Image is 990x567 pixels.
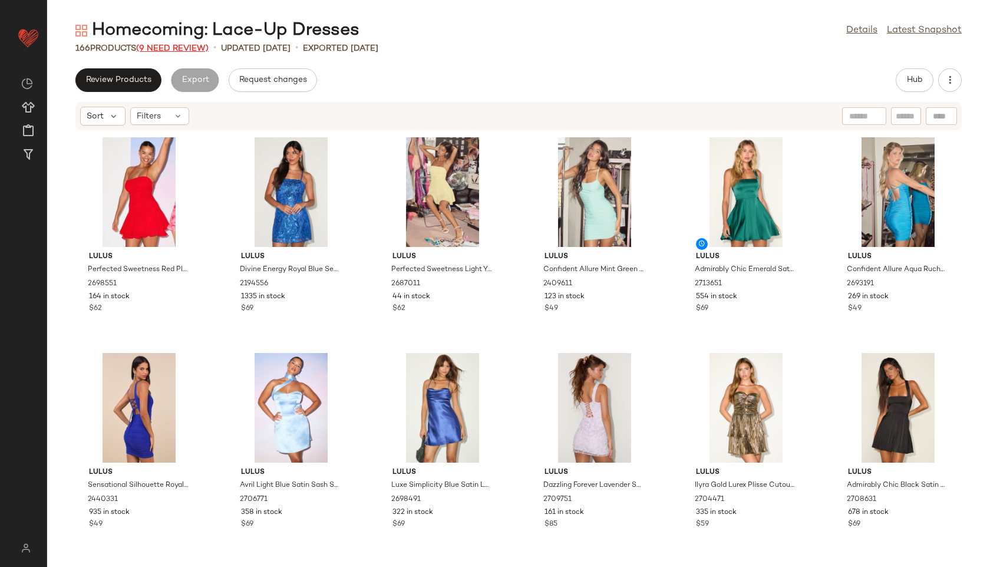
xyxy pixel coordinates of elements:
img: 12909861_2693191.jpg [839,137,958,247]
img: 13017861_2698551.jpg [80,137,199,247]
span: Confident Allure Aqua Ruched Lace-Up Bodycon Mini Dress [847,265,947,275]
span: Confident Allure Mint Green Ruched Lace-Up Bodycon Mini Dress [543,265,643,275]
img: 2708631_01_hero_2025-07-29.jpg [839,353,958,463]
span: Lulus [544,252,645,262]
span: 2194556 [240,279,268,289]
span: $59 [696,519,709,530]
span: 166 [75,44,90,53]
img: 12909901_2409611.jpg [535,137,654,247]
img: 11897161_2440331.jpg [80,353,199,463]
span: Sort [87,110,104,123]
span: 2709751 [543,495,572,505]
span: 1335 in stock [241,292,285,302]
span: 2704471 [695,495,724,505]
span: (9 Need Review) [136,44,209,53]
span: $69 [241,304,253,314]
span: 123 in stock [544,292,585,302]
button: Request changes [229,68,317,92]
span: Lulus [392,467,493,478]
span: Avril Light Blue Satin Sash Scarf Mini Dress [240,480,340,491]
span: $85 [544,519,557,530]
p: Exported [DATE] [303,42,378,55]
span: Admirably Chic Emerald Satin Lace-Up Mini Dress With Pockets [695,265,795,275]
img: 2709751_02_front_2025-07-23.jpg [535,353,654,463]
img: 2698491_02_front_2025-06-10.jpg [383,353,502,463]
span: Perfected Sweetness Red Pleated Tiered Mini Dress [88,265,188,275]
span: Admirably Chic Black Satin Lace-Up Mini Dress With Pocket [847,480,947,491]
button: Review Products [75,68,161,92]
span: 2698491 [391,495,421,505]
img: 2194556_2_02_front_Retakes_2025-07-29.jpg [232,137,351,247]
button: Hub [896,68,933,92]
img: svg%3e [75,25,87,37]
span: Lulus [392,252,493,262]
span: Dazzling Forever Lavender Sequin Beaded Bodycon Mini Dress [543,480,643,491]
span: Divine Energy Royal Blue Sequin Lace-Up A-line Mini Dress [240,265,340,275]
span: • [213,41,216,55]
span: Luxe Simplicity Blue Satin Lace-Up Mini Dress [391,480,491,491]
span: Lulus [544,467,645,478]
span: Lulus [241,252,341,262]
span: Sensational Silhouette Royal Blue Mesh Ruched Lace-Up Mini Dress [88,480,188,491]
img: svg%3e [21,78,33,90]
span: 335 in stock [696,507,737,518]
span: $69 [696,304,708,314]
span: Lulus [89,252,189,262]
img: svg%3e [14,543,37,553]
span: 554 in stock [696,292,737,302]
span: $49 [848,304,862,314]
span: 2706771 [240,495,268,505]
span: $69 [392,519,405,530]
span: 2409611 [543,279,572,289]
span: 161 in stock [544,507,584,518]
span: $62 [392,304,405,314]
a: Latest Snapshot [887,24,962,38]
span: Hub [906,75,923,85]
span: Filters [137,110,161,123]
span: • [295,41,298,55]
img: heart_red.DM2ytmEG.svg [16,26,40,50]
img: 13017601_2706771.jpg [232,353,351,463]
span: Request changes [239,75,307,85]
img: 12910361_2687011.jpg [383,137,502,247]
span: Lulus [696,467,796,478]
img: 2704471_01_hero_2025-08-12.jpg [687,353,806,463]
div: Homecoming: Lace-Up Dresses [75,19,359,42]
span: 2693191 [847,279,874,289]
span: Lulus [241,467,341,478]
span: 44 in stock [392,292,430,302]
span: 269 in stock [848,292,889,302]
span: Review Products [85,75,151,85]
span: Perfected Sweetness Light Yellow Pleated Tiered Mini Dress [391,265,491,275]
span: 164 in stock [89,292,130,302]
span: Lulus [89,467,189,478]
span: 2698551 [88,279,117,289]
span: Lulus [848,467,948,478]
span: $69 [848,519,860,530]
span: Lulus [696,252,796,262]
span: $69 [241,519,253,530]
span: $49 [89,519,103,530]
span: 358 in stock [241,507,282,518]
span: Lulus [848,252,948,262]
img: 2713651_02_front_2025-08-08.jpg [687,137,806,247]
span: $49 [544,304,558,314]
div: Products [75,42,209,55]
span: 2687011 [391,279,420,289]
span: 678 in stock [848,507,889,518]
span: 2713651 [695,279,722,289]
span: 935 in stock [89,507,130,518]
span: Ilyra Gold Lurex Plisse Cutout Strapless Mini Dress [695,480,795,491]
a: Details [846,24,877,38]
span: 2708631 [847,495,876,505]
span: $62 [89,304,102,314]
span: 2440331 [88,495,118,505]
span: 322 in stock [392,507,433,518]
p: updated [DATE] [221,42,291,55]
